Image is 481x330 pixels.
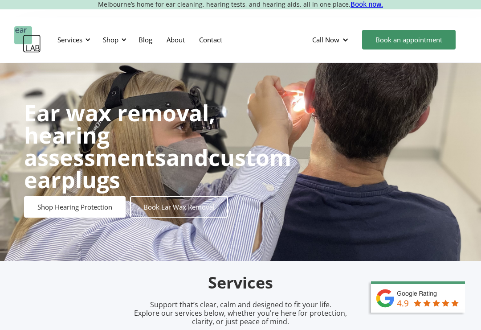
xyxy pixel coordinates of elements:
[24,196,126,218] a: Shop Hearing Protection
[57,35,82,44] div: Services
[52,26,93,53] div: Services
[130,196,228,218] a: Book Ear Wax Removal
[98,26,129,53] div: Shop
[24,98,215,173] strong: Ear wax removal, hearing assessments
[14,26,41,53] a: home
[122,301,359,326] p: Support that’s clear, calm and designed to fit your life. Explore our services below, whether you...
[362,30,456,49] a: Book an appointment
[131,27,159,53] a: Blog
[159,27,192,53] a: About
[24,142,291,195] strong: custom earplugs
[312,35,339,44] div: Call Now
[305,26,358,53] div: Call Now
[24,102,291,191] h1: and
[103,35,118,44] div: Shop
[192,27,229,53] a: Contact
[31,272,450,293] h2: Services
